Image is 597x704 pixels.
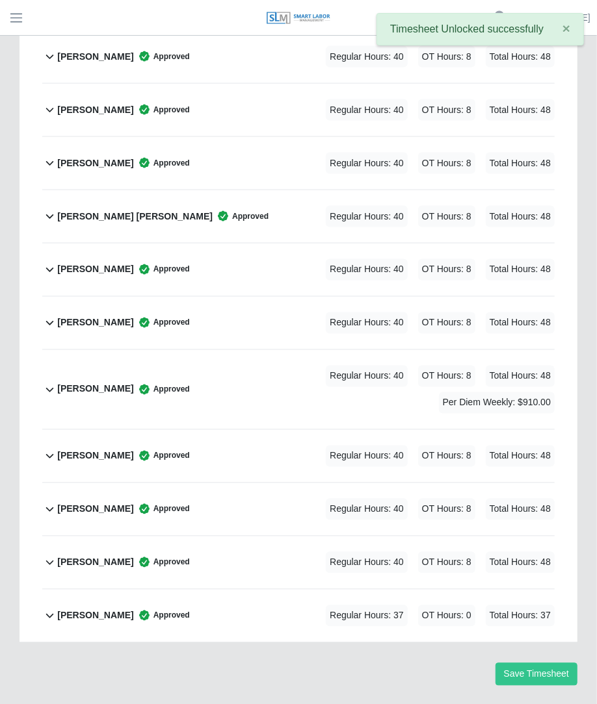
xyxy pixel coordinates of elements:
[57,50,133,64] b: [PERSON_NAME]
[496,663,577,686] button: Save Timesheet
[486,259,555,281] span: Total Hours: 48
[57,383,133,396] b: [PERSON_NAME]
[418,552,475,573] span: OT Hours: 8
[57,556,133,570] b: [PERSON_NAME]
[42,430,555,483] button: [PERSON_NAME] Approved Regular Hours: 40 OT Hours: 8 Total Hours: 48
[326,46,408,68] span: Regular Hours: 40
[57,157,133,170] b: [PERSON_NAME]
[486,366,555,387] span: Total Hours: 48
[42,84,555,136] button: [PERSON_NAME] Approved Regular Hours: 40 OT Hours: 8 Total Hours: 48
[42,483,555,536] button: [PERSON_NAME] Approved Regular Hours: 40 OT Hours: 8 Total Hours: 48
[326,153,408,174] span: Regular Hours: 40
[418,259,475,281] span: OT Hours: 8
[418,446,475,467] span: OT Hours: 8
[326,552,408,573] span: Regular Hours: 40
[42,350,555,429] button: [PERSON_NAME] Approved Regular Hours: 40 OT Hours: 8 Total Hours: 48 Per Diem Weekly: $910.00
[134,556,190,569] span: Approved
[326,99,408,121] span: Regular Hours: 40
[486,312,555,334] span: Total Hours: 48
[486,605,555,627] span: Total Hours: 37
[418,499,475,520] span: OT Hours: 8
[439,392,555,414] span: Per Diem Weekly: $910.00
[418,312,475,334] span: OT Hours: 8
[57,449,133,463] b: [PERSON_NAME]
[486,46,555,68] span: Total Hours: 48
[42,244,555,296] button: [PERSON_NAME] Approved Regular Hours: 40 OT Hours: 8 Total Hours: 48
[42,190,555,243] button: [PERSON_NAME] [PERSON_NAME] Approved Regular Hours: 40 OT Hours: 8 Total Hours: 48
[134,503,190,516] span: Approved
[57,503,133,516] b: [PERSON_NAME]
[266,11,331,25] img: SLM Logo
[486,206,555,227] span: Total Hours: 48
[134,157,190,170] span: Approved
[418,366,475,387] span: OT Hours: 8
[418,605,475,627] span: OT Hours: 0
[42,31,555,83] button: [PERSON_NAME] Approved Regular Hours: 40 OT Hours: 8 Total Hours: 48
[516,11,590,25] a: [PERSON_NAME]
[486,153,555,174] span: Total Hours: 48
[57,103,133,117] b: [PERSON_NAME]
[42,590,555,642] button: [PERSON_NAME] Approved Regular Hours: 37 OT Hours: 0 Total Hours: 37
[563,21,570,36] span: ×
[326,446,408,467] span: Regular Hours: 40
[134,316,190,329] span: Approved
[326,499,408,520] span: Regular Hours: 40
[486,552,555,573] span: Total Hours: 48
[486,499,555,520] span: Total Hours: 48
[326,366,408,387] span: Regular Hours: 40
[134,449,190,462] span: Approved
[326,206,408,227] span: Regular Hours: 40
[418,206,475,227] span: OT Hours: 8
[57,210,213,223] b: [PERSON_NAME] [PERSON_NAME]
[486,99,555,121] span: Total Hours: 48
[418,153,475,174] span: OT Hours: 8
[57,263,133,277] b: [PERSON_NAME]
[57,316,133,330] b: [PERSON_NAME]
[134,609,190,622] span: Approved
[418,99,475,121] span: OT Hours: 8
[134,263,190,276] span: Approved
[42,536,555,589] button: [PERSON_NAME] Approved Regular Hours: 40 OT Hours: 8 Total Hours: 48
[326,259,408,281] span: Regular Hours: 40
[326,605,408,627] span: Regular Hours: 37
[486,446,555,467] span: Total Hours: 48
[42,137,555,190] button: [PERSON_NAME] Approved Regular Hours: 40 OT Hours: 8 Total Hours: 48
[213,210,269,223] span: Approved
[418,46,475,68] span: OT Hours: 8
[326,312,408,334] span: Regular Hours: 40
[134,383,190,396] span: Approved
[57,609,133,623] b: [PERSON_NAME]
[377,13,584,45] div: Timesheet Unlocked successfully
[134,103,190,116] span: Approved
[42,297,555,349] button: [PERSON_NAME] Approved Regular Hours: 40 OT Hours: 8 Total Hours: 48
[134,50,190,63] span: Approved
